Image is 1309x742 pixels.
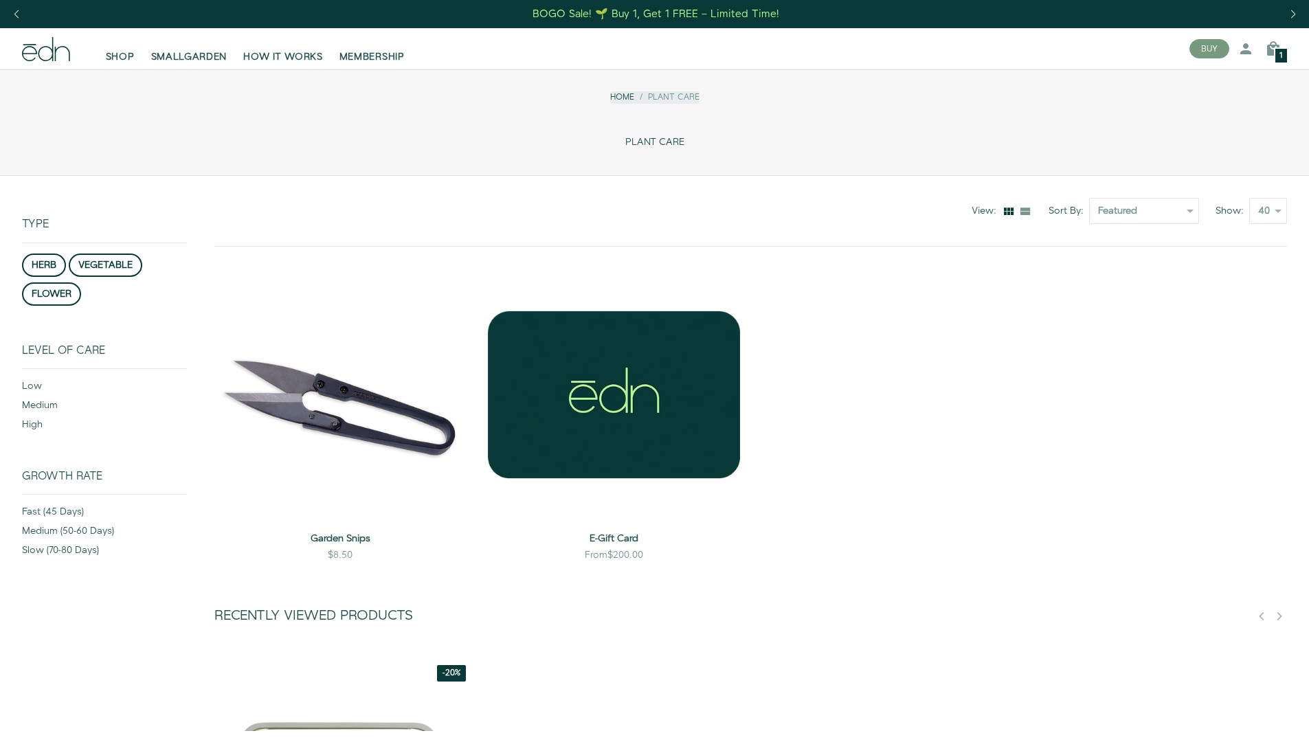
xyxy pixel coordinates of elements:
label: Sort By: [1049,204,1089,218]
button: previous [1254,608,1271,625]
button: flower [22,282,81,306]
div: slow (70-80 days) [22,543,187,563]
span: MEMBERSHIP [339,50,405,64]
img: E-Gift Card [488,269,739,520]
h3: Recently Viewed Products [214,609,1249,624]
a: MEMBERSHIP [331,34,413,64]
div: From [585,548,643,562]
span: PLANT CARE [625,137,684,148]
a: SMALLGARDEN [143,34,236,64]
button: herb [22,254,66,277]
button: next [1271,608,1287,625]
a: SHOP [98,34,143,64]
a: Garden Snips [214,532,466,546]
div: View: [972,204,1002,218]
a: Home [610,91,634,103]
div: medium [22,398,187,418]
div: $8.50 [328,548,353,562]
span: SHOP [106,50,135,64]
div: Type [22,176,187,242]
span: SMALLGARDEN [151,50,227,64]
div: high [22,418,187,437]
label: Show: [1216,204,1249,218]
span: $200.00 [607,548,643,562]
a: HOW IT WORKS [235,34,331,64]
a: BOGO Sale! 🌱 Buy 1, Get 1 FREE – Limited Time! [531,3,781,25]
div: Level of Care [22,344,187,368]
button: vegetable [69,254,142,277]
span: -20% [443,669,460,677]
div: BOGO Sale! 🌱 Buy 1, Get 1 FREE – Limited Time! [533,7,779,21]
button: BUY [1189,39,1229,58]
img: Garden Snips [214,269,466,520]
li: Plant Care [634,91,700,103]
nav: breadcrumbs [610,91,700,103]
div: medium (50-60 days) [22,524,187,543]
span: HOW IT WORKS [243,50,322,64]
a: E-Gift Card [488,532,739,546]
div: Growth Rate [22,470,187,494]
span: 1 [1279,52,1283,60]
div: fast (45 days) [22,505,187,524]
div: low [22,379,187,398]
